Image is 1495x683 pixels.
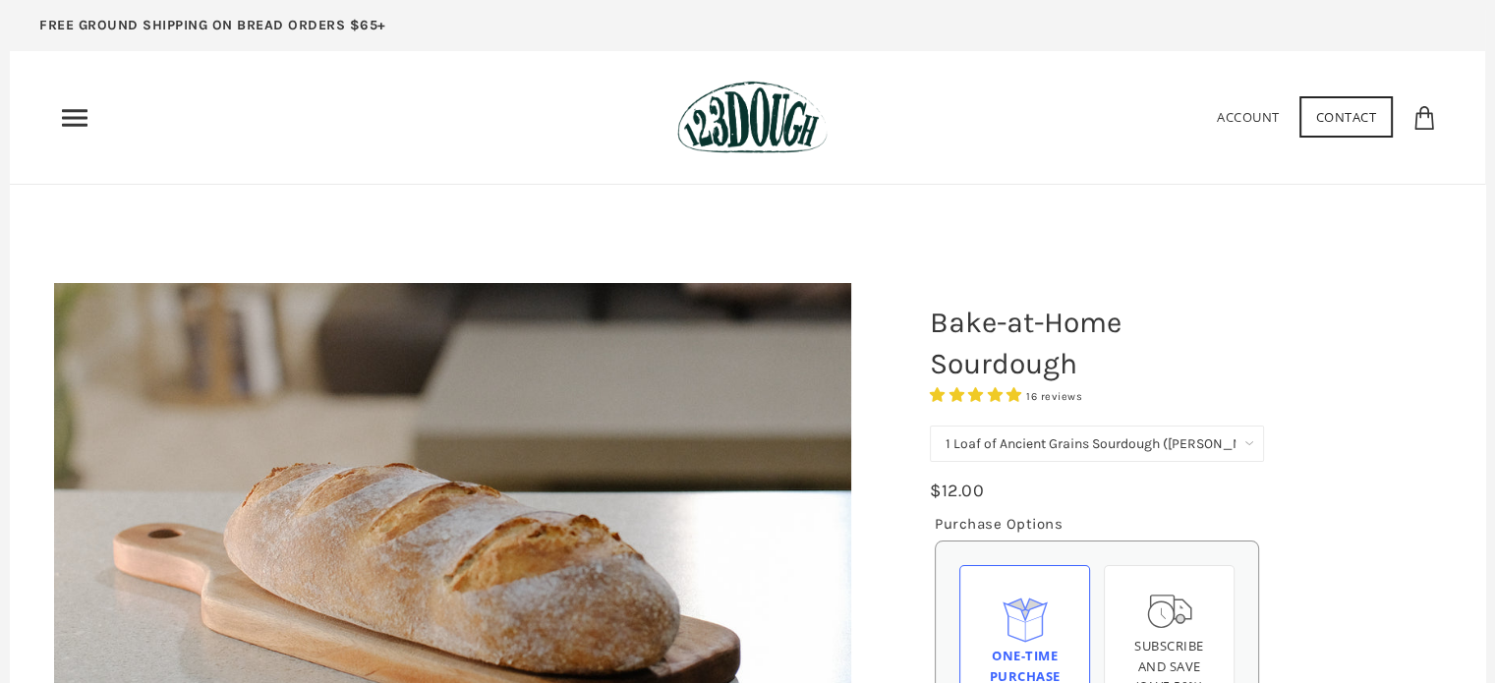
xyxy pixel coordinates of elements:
img: 123Dough Bakery [677,81,828,154]
legend: Purchase Options [935,512,1063,536]
span: 16 reviews [1026,390,1082,403]
a: Contact [1299,96,1394,138]
h1: Bake-at-Home Sourdough [915,292,1279,394]
p: FREE GROUND SHIPPING ON BREAD ORDERS $65+ [39,15,386,36]
a: FREE GROUND SHIPPING ON BREAD ORDERS $65+ [10,10,416,51]
span: 4.75 stars [930,386,1026,404]
div: $12.00 [930,477,984,505]
span: Subscribe and save [1134,637,1204,675]
a: Account [1217,108,1280,126]
nav: Primary [59,102,90,134]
